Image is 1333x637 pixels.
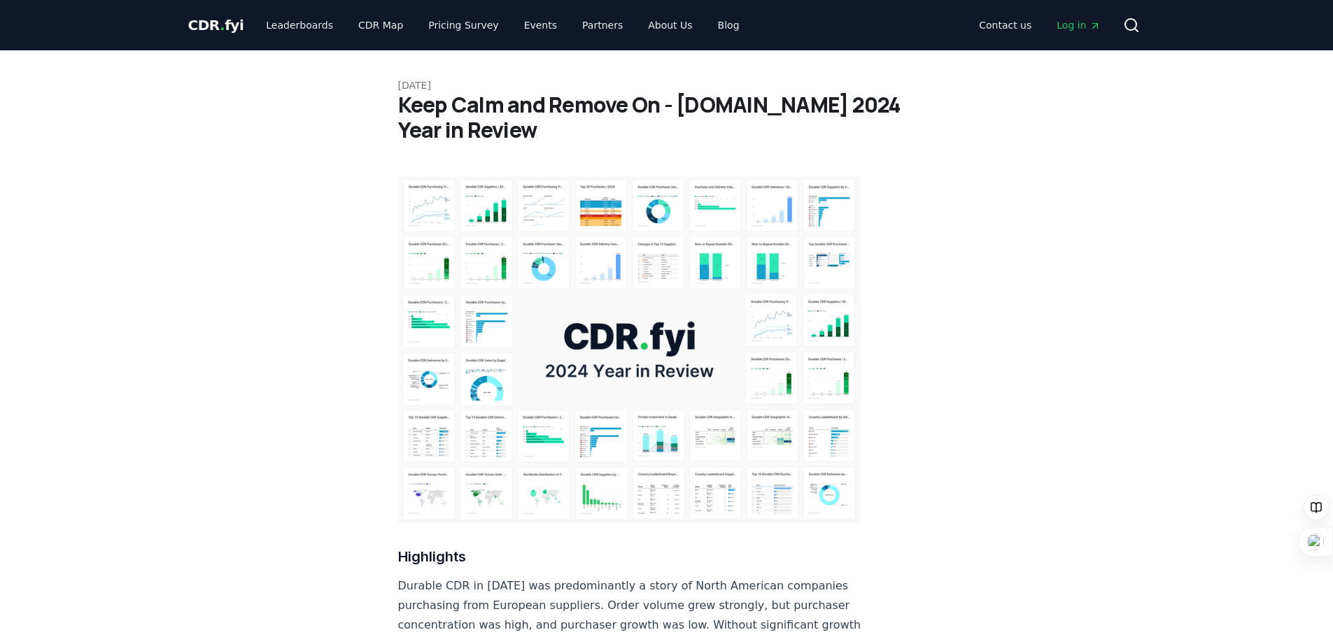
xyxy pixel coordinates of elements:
span: . [220,17,225,34]
a: CDR Map [347,13,414,38]
a: Contact us [968,13,1043,38]
p: [DATE] [398,78,936,92]
a: CDR.fyi [188,15,244,35]
img: blog post image [398,176,861,523]
a: Events [513,13,568,38]
h3: Highlights [398,545,861,568]
a: Log in [1045,13,1111,38]
a: Blog [707,13,751,38]
a: Leaderboards [255,13,344,38]
a: Pricing Survey [417,13,509,38]
span: CDR fyi [188,17,244,34]
a: About Us [637,13,703,38]
nav: Main [255,13,750,38]
nav: Main [968,13,1111,38]
a: Partners [571,13,634,38]
span: Log in [1057,18,1100,32]
h1: Keep Calm and Remove On - [DOMAIN_NAME] 2024 Year in Review [398,92,936,143]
